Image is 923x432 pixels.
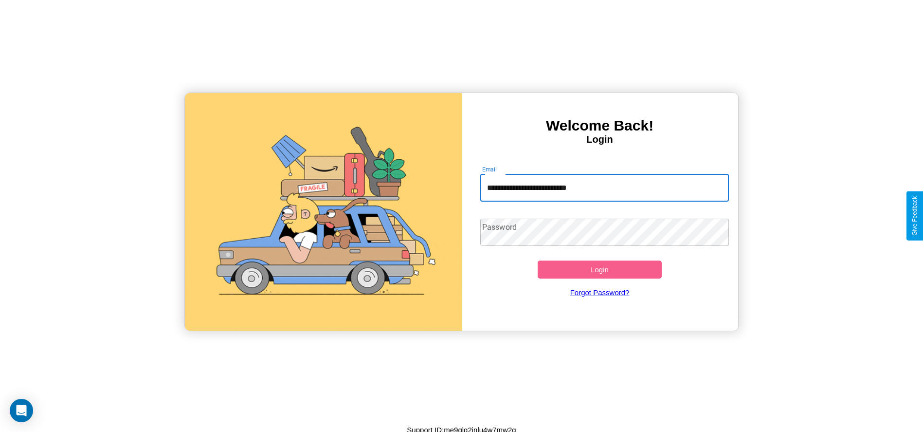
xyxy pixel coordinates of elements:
[10,399,33,422] div: Open Intercom Messenger
[185,93,461,331] img: gif
[538,261,662,279] button: Login
[911,196,918,236] div: Give Feedback
[482,165,497,173] label: Email
[475,279,724,306] a: Forgot Password?
[462,117,738,134] h3: Welcome Back!
[462,134,738,145] h4: Login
